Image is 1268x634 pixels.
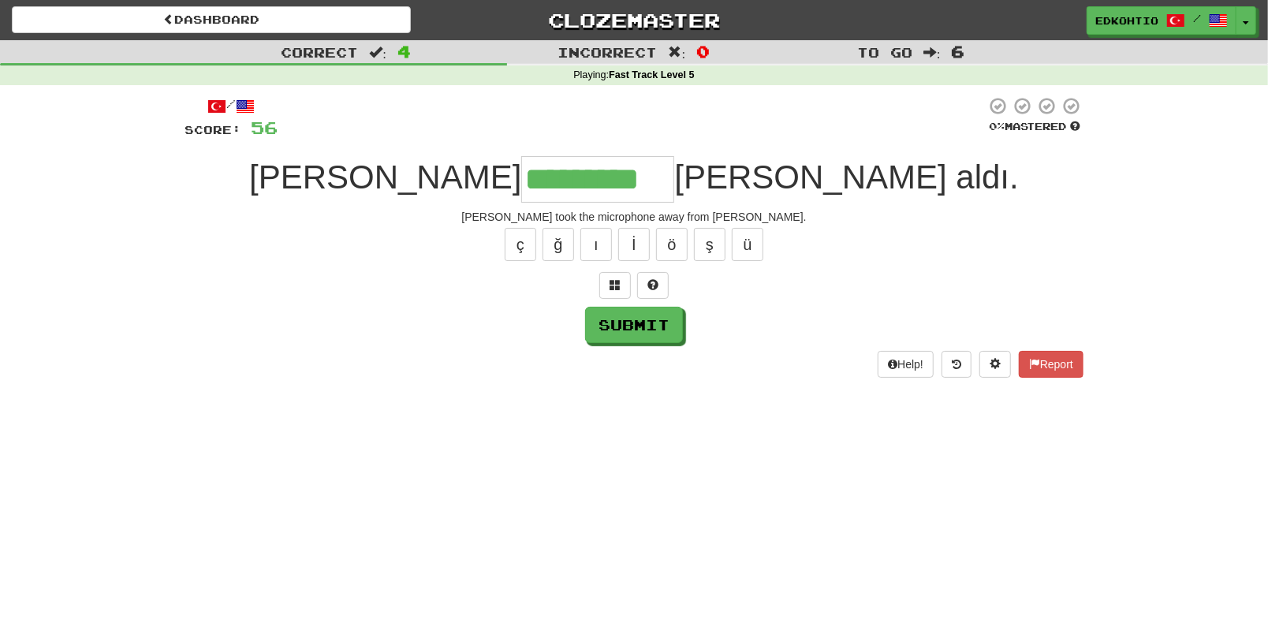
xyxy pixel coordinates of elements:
button: İ [618,228,650,261]
button: ş [694,228,725,261]
button: Single letter hint - you only get 1 per sentence and score half the points! alt+h [637,272,669,299]
button: Switch sentence to multiple choice alt+p [599,272,631,299]
span: 0 % [989,120,1005,132]
button: Submit [585,307,683,343]
span: 4 [397,42,411,61]
span: 6 [952,42,965,61]
span: To go [857,44,912,60]
span: edkohtio [1095,13,1158,28]
div: [PERSON_NAME] took the microphone away from [PERSON_NAME]. [185,209,1083,225]
span: : [369,46,386,59]
div: Mastered [986,120,1083,134]
button: Help! [878,351,934,378]
span: Score: [185,123,241,136]
button: Report [1019,351,1083,378]
span: 56 [251,117,278,137]
span: / [1193,13,1201,24]
a: Dashboard [12,6,411,33]
a: edkohtio / [1087,6,1236,35]
a: Clozemaster [434,6,834,34]
span: Incorrect [558,44,658,60]
button: ğ [543,228,574,261]
span: Correct [281,44,358,60]
button: Round history (alt+y) [942,351,972,378]
button: ö [656,228,688,261]
button: ı [580,228,612,261]
button: ü [732,228,763,261]
span: [PERSON_NAME] [249,158,521,196]
button: ç [505,228,536,261]
strong: Fast Track Level 5 [609,69,695,80]
span: : [669,46,686,59]
div: / [185,96,278,116]
span: [PERSON_NAME] aldı. [674,158,1018,196]
span: : [923,46,941,59]
span: 0 [696,42,710,61]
